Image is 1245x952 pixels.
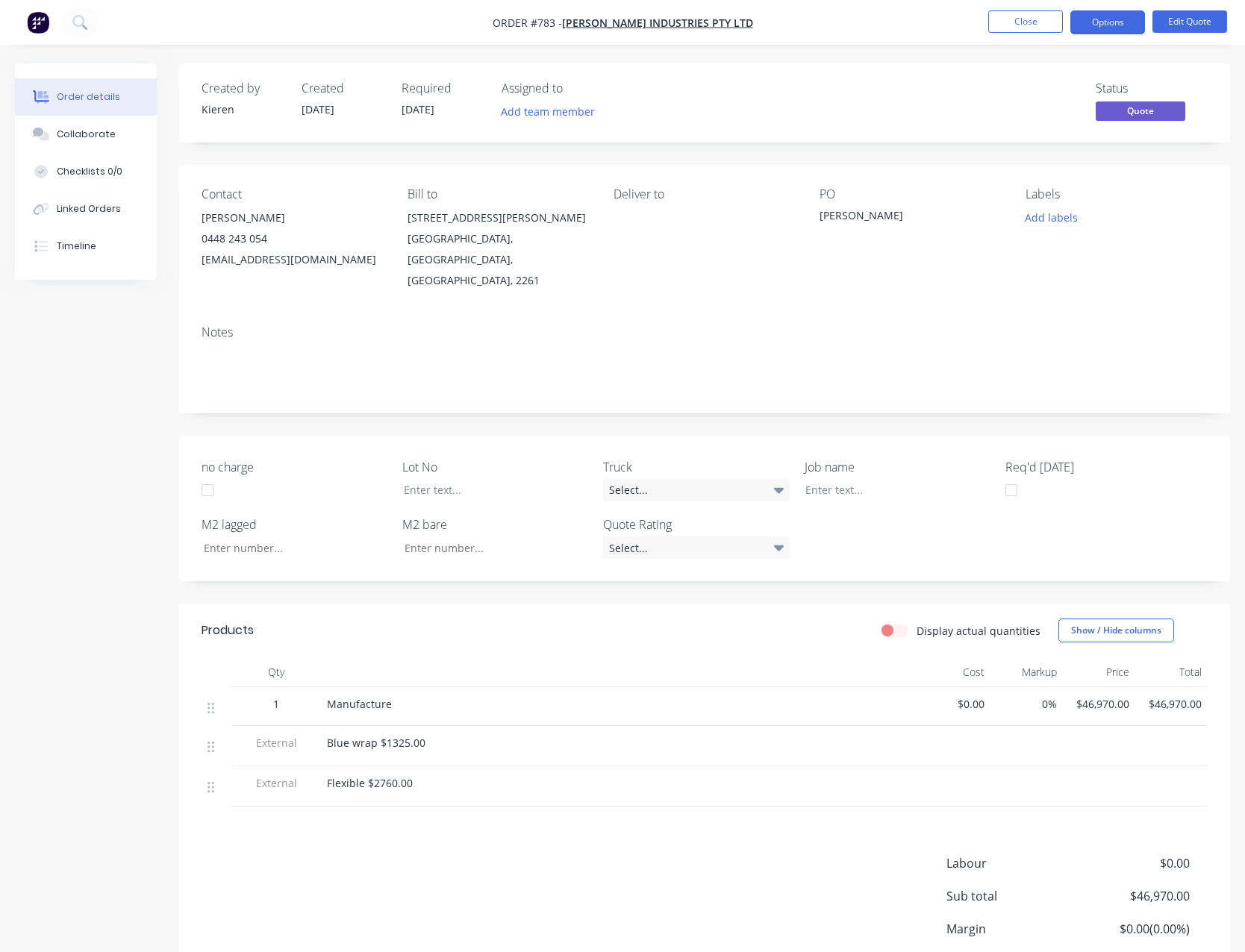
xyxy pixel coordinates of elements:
[231,657,321,687] div: Qty
[15,78,157,116] button: Order details
[57,128,116,141] div: Collaborate
[327,776,413,790] span: Flexible $2760.00
[603,479,790,501] div: Select...
[408,207,590,228] div: [STREET_ADDRESS][PERSON_NAME]
[603,516,790,533] label: Quote Rating
[1096,81,1208,95] div: Status
[302,81,384,95] div: Created
[1079,887,1190,905] span: $46,970.00
[402,516,589,533] label: M2 bare
[502,81,651,95] div: Assigned to
[1069,696,1129,712] span: $46,970.00
[1063,657,1135,687] div: Price
[1079,854,1190,872] span: $0.00
[202,187,384,201] div: Contact
[946,920,1079,938] span: Margin
[917,623,1040,639] label: Display actual quantities
[57,90,120,104] div: Order details
[202,207,384,270] div: [PERSON_NAME]0448 243 054[EMAIL_ADDRESS][DOMAIN_NAME]
[918,657,990,687] div: Cost
[57,165,122,178] div: Checklists 0/0
[57,239,96,253] div: Timeline
[191,536,388,559] input: Enter number...
[1005,458,1192,476] label: Req'd [DATE]
[1070,10,1145,34] button: Options
[603,458,790,476] label: Truck
[1058,619,1174,642] button: Show / Hide columns
[15,228,157,265] button: Timeline
[27,11,49,34] img: Factory
[805,458,991,476] label: Job name
[15,190,157,228] button: Linked Orders
[924,696,985,712] span: $0.00
[408,228,590,291] div: [GEOGRAPHIC_DATA], [GEOGRAPHIC_DATA], [GEOGRAPHIC_DATA], 2261
[237,735,315,751] span: External
[392,536,589,559] input: Enter number...
[562,16,753,30] a: [PERSON_NAME] Industries Pty Ltd
[1026,187,1208,201] div: Labels
[15,153,157,190] button: Checklists 0/0
[603,536,790,559] div: Select...
[202,325,1208,339] div: Notes
[990,657,1063,687] div: Markup
[1135,657,1208,687] div: Total
[820,207,1002,228] div: [PERSON_NAME]
[502,101,603,122] button: Add team member
[1079,920,1190,938] span: $0.00 ( 0.00 %)
[1152,10,1227,33] button: Edit Quote
[1017,207,1086,228] button: Add labels
[493,16,562,30] span: Order #783 -
[996,696,1057,712] span: 0%
[1096,101,1185,120] span: Quote
[402,81,484,95] div: Required
[202,621,254,639] div: Products
[408,207,590,291] div: [STREET_ADDRESS][PERSON_NAME][GEOGRAPHIC_DATA], [GEOGRAPHIC_DATA], [GEOGRAPHIC_DATA], 2261
[402,458,589,476] label: Lot No
[327,697,392,711] span: Manufacture
[614,187,796,201] div: Deliver to
[946,854,1079,872] span: Labour
[988,10,1063,33] button: Close
[327,736,425,750] span: Blue wrap $1325.00
[202,458,388,476] label: no charge
[1141,696,1202,712] span: $46,970.00
[493,101,603,122] button: Add team member
[946,887,1079,905] span: Sub total
[202,249,384,270] div: [EMAIL_ADDRESS][DOMAIN_NAME]
[202,81,284,95] div: Created by
[408,187,590,201] div: Bill to
[273,696,279,712] span: 1
[820,187,1002,201] div: PO
[302,102,334,116] span: [DATE]
[202,207,384,228] div: [PERSON_NAME]
[202,101,284,117] div: Kieren
[202,228,384,249] div: 0448 243 054
[15,116,157,153] button: Collaborate
[402,102,434,116] span: [DATE]
[57,202,121,216] div: Linked Orders
[202,516,388,533] label: M2 lagged
[237,775,315,791] span: External
[1096,101,1185,124] button: Quote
